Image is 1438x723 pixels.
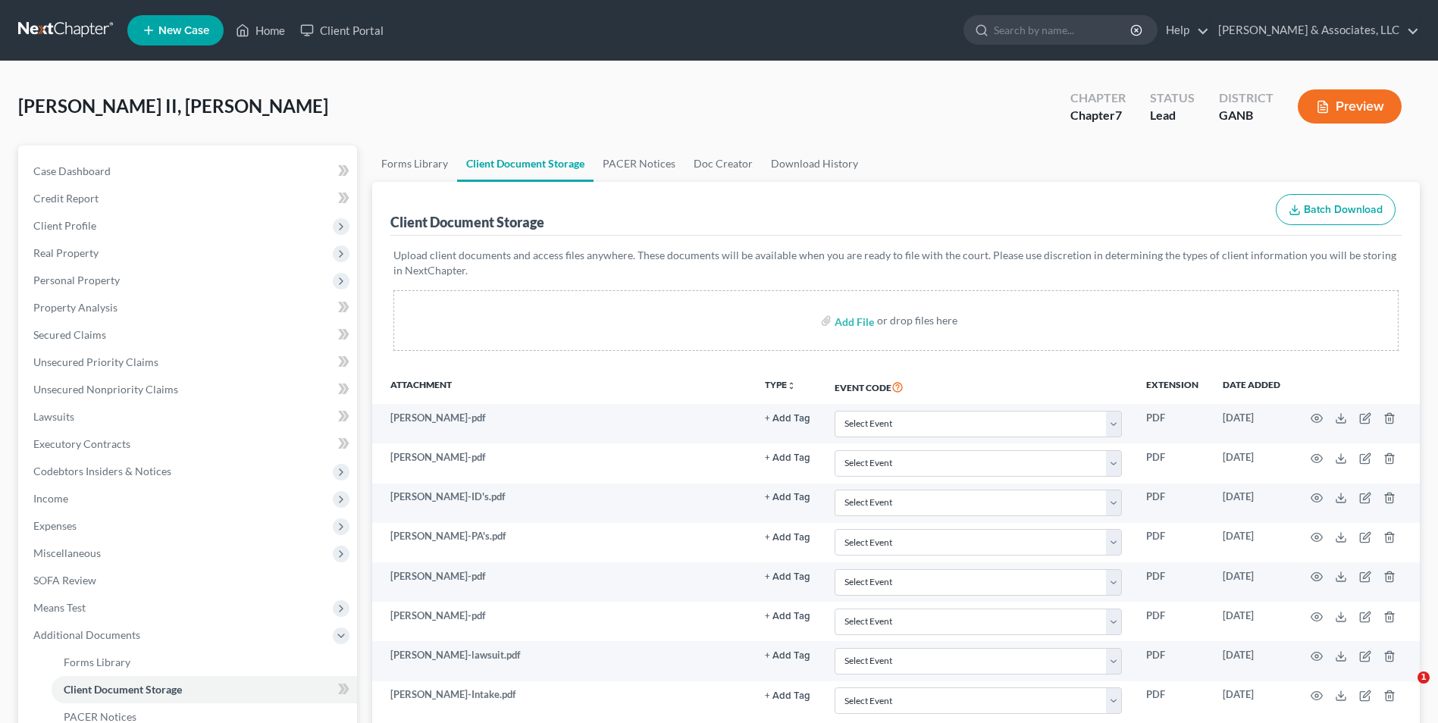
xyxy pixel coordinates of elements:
a: + Add Tag [765,609,810,623]
a: + Add Tag [765,411,810,425]
div: District [1219,89,1274,107]
td: PDF [1134,602,1211,641]
td: [DATE] [1211,681,1292,721]
span: Additional Documents [33,628,140,641]
td: [PERSON_NAME]-pdf [372,562,752,602]
td: [DATE] [1211,443,1292,483]
th: Event Code [822,369,1134,404]
a: Client Portal [293,17,391,44]
a: PACER Notices [594,146,685,182]
a: Unsecured Priority Claims [21,349,357,376]
td: [PERSON_NAME]-pdf [372,404,752,443]
div: Lead [1150,107,1195,124]
a: Doc Creator [685,146,762,182]
td: [PERSON_NAME]-lawsuit.pdf [372,641,752,681]
div: Status [1150,89,1195,107]
td: PDF [1134,562,1211,602]
div: Chapter [1070,107,1126,124]
a: + Add Tag [765,687,810,702]
button: + Add Tag [765,572,810,582]
button: Preview [1298,89,1402,124]
a: + Add Tag [765,490,810,504]
span: 1 [1418,671,1430,684]
td: [PERSON_NAME]-Intake.pdf [372,681,752,721]
span: Codebtors Insiders & Notices [33,465,171,477]
a: Download History [762,146,867,182]
a: Client Document Storage [52,676,357,703]
a: Forms Library [372,146,457,182]
span: Means Test [33,601,86,614]
span: Income [33,492,68,505]
span: Client Profile [33,219,96,232]
a: Case Dashboard [21,158,357,185]
td: PDF [1134,523,1211,562]
td: [DATE] [1211,404,1292,443]
a: + Add Tag [765,569,810,584]
a: Property Analysis [21,294,357,321]
td: [PERSON_NAME]-ID's.pdf [372,484,752,523]
button: + Add Tag [765,691,810,701]
a: [PERSON_NAME] & Associates, LLC [1211,17,1419,44]
div: or drop files here [877,313,957,328]
iframe: Intercom live chat [1386,671,1423,708]
span: Client Document Storage [64,683,182,696]
td: [DATE] [1211,484,1292,523]
i: unfold_more [787,381,796,390]
span: Batch Download [1304,203,1383,216]
span: Executory Contracts [33,437,130,450]
a: SOFA Review [21,567,357,594]
div: GANB [1219,107,1274,124]
a: + Add Tag [765,450,810,465]
p: Upload client documents and access files anywhere. These documents will be available when you are... [393,248,1399,278]
button: TYPEunfold_more [765,380,796,390]
th: Attachment [372,369,752,404]
a: Unsecured Nonpriority Claims [21,376,357,403]
input: Search by name... [994,16,1133,44]
th: Extension [1134,369,1211,404]
span: Property Analysis [33,301,117,314]
span: PACER Notices [64,710,136,723]
td: [PERSON_NAME]-pdf [372,443,752,483]
a: Credit Report [21,185,357,212]
td: PDF [1134,681,1211,721]
td: PDF [1134,404,1211,443]
a: + Add Tag [765,648,810,662]
a: Lawsuits [21,403,357,430]
span: Unsecured Priority Claims [33,355,158,368]
span: Forms Library [64,656,130,668]
a: Secured Claims [21,321,357,349]
span: New Case [158,25,209,36]
span: Case Dashboard [33,164,111,177]
span: Lawsuits [33,410,74,423]
button: + Add Tag [765,533,810,543]
td: PDF [1134,443,1211,483]
a: Help [1158,17,1209,44]
td: [PERSON_NAME]-PA's.pdf [372,523,752,562]
th: Date added [1211,369,1292,404]
span: [PERSON_NAME] II, [PERSON_NAME] [18,95,328,117]
a: Executory Contracts [21,430,357,458]
span: Miscellaneous [33,546,101,559]
td: [DATE] [1211,523,1292,562]
td: [DATE] [1211,602,1292,641]
div: Chapter [1070,89,1126,107]
span: Expenses [33,519,77,532]
span: Unsecured Nonpriority Claims [33,383,178,396]
span: Personal Property [33,274,120,286]
a: Client Document Storage [457,146,594,182]
a: Forms Library [52,649,357,676]
span: Secured Claims [33,328,106,341]
span: Credit Report [33,192,99,205]
td: [DATE] [1211,562,1292,602]
td: PDF [1134,484,1211,523]
span: 7 [1115,108,1122,122]
td: PDF [1134,641,1211,681]
button: + Add Tag [765,453,810,463]
div: Client Document Storage [390,213,544,231]
span: Real Property [33,246,99,259]
td: [DATE] [1211,641,1292,681]
a: Home [228,17,293,44]
button: + Add Tag [765,612,810,621]
td: [PERSON_NAME]-pdf [372,602,752,641]
button: + Add Tag [765,493,810,502]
